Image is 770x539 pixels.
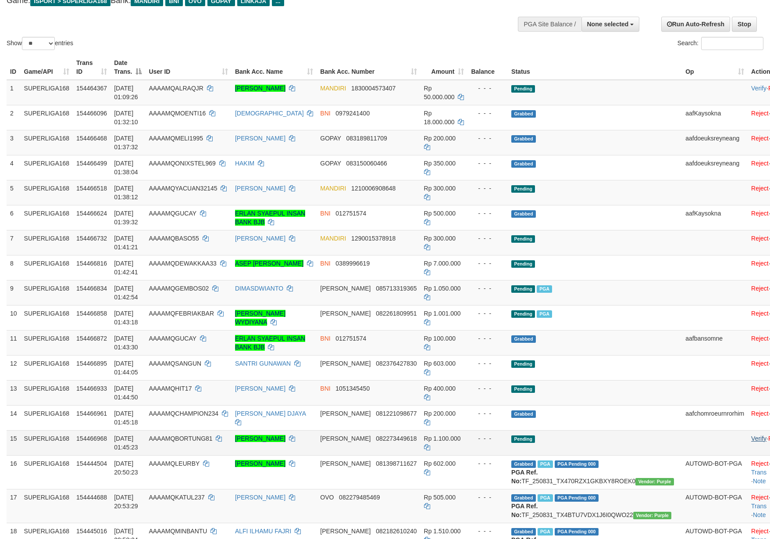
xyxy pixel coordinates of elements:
[471,234,504,243] div: - - -
[471,409,504,418] div: - - -
[511,85,535,93] span: Pending
[76,210,107,217] span: 154466624
[471,527,504,535] div: - - -
[471,459,504,468] div: - - -
[424,360,456,367] span: Rp 603.000
[149,528,207,535] span: AAAAMQMINBANTU
[76,410,107,417] span: 154466961
[471,134,504,143] div: - - -
[22,37,55,50] select: Showentries
[751,360,769,367] a: Reject
[346,135,387,142] span: Copy 083189811709 to clipboard
[235,385,285,392] a: [PERSON_NAME]
[751,435,766,442] a: Verify
[467,55,508,80] th: Balance
[114,260,138,276] span: [DATE] 01:42:41
[424,85,455,101] span: Rp 50.000.000
[511,460,536,468] span: Grabbed
[21,405,73,430] td: SUPERLIGA168
[114,235,138,251] span: [DATE] 01:41:21
[751,210,769,217] a: Reject
[511,360,535,368] span: Pending
[76,528,107,535] span: 154445016
[508,489,682,523] td: TF_250831_TX4BTU7VDX1J6I0QWO22
[235,185,285,192] a: [PERSON_NAME]
[21,205,73,230] td: SUPERLIGA168
[320,335,330,342] span: BNI
[751,235,769,242] a: Reject
[235,460,285,467] a: [PERSON_NAME]
[682,205,748,230] td: aafKaysokna
[518,17,581,32] div: PGA Site Balance /
[7,405,21,430] td: 14
[424,435,461,442] span: Rp 1.100.000
[235,528,291,535] a: ALFI ILHAMU FAJRI
[7,330,21,355] td: 11
[587,21,629,28] span: None selected
[7,355,21,380] td: 12
[7,180,21,205] td: 5
[149,185,217,192] span: AAAAMQYACUAN32145
[235,210,305,226] a: ERLAN SYAEPUL INSAN BANK BJB
[511,160,536,168] span: Grabbed
[424,110,455,126] span: Rp 18.000.000
[424,135,456,142] span: Rp 200.000
[508,455,682,489] td: TF_250831_TX470RZX1GKBXY8ROEK0
[751,528,769,535] a: Reject
[114,110,138,126] span: [DATE] 01:32:10
[21,105,73,130] td: SUPERLIGA168
[76,135,107,142] span: 154466468
[21,155,73,180] td: SUPERLIGA168
[511,135,536,143] span: Grabbed
[114,335,138,351] span: [DATE] 01:43:30
[320,385,330,392] span: BNI
[320,494,334,501] span: OVO
[7,105,21,130] td: 2
[471,184,504,193] div: - - -
[751,310,769,317] a: Reject
[320,410,371,417] span: [PERSON_NAME]
[511,185,535,193] span: Pending
[21,330,73,355] td: SUPERLIGA168
[335,210,366,217] span: Copy 012751574 to clipboard
[555,460,599,468] span: PGA Pending
[320,435,371,442] span: [PERSON_NAME]
[732,17,757,32] a: Stop
[76,360,107,367] span: 154466895
[320,285,371,292] span: [PERSON_NAME]
[424,285,461,292] span: Rp 1.050.000
[538,494,553,502] span: Marked by aafsoycanthlai
[149,235,199,242] span: AAAAMQBASO55
[511,503,538,518] b: PGA Ref. No:
[751,260,769,267] a: Reject
[320,460,371,467] span: [PERSON_NAME]
[76,185,107,192] span: 154466518
[21,55,73,80] th: Game/API: activate to sort column ascending
[7,489,21,523] td: 17
[682,455,748,489] td: AUTOWD-BOT-PGA
[424,335,456,342] span: Rp 100.000
[424,460,456,467] span: Rp 602.000
[751,85,766,92] a: Verify
[114,285,138,301] span: [DATE] 01:42:54
[320,160,341,167] span: GOPAY
[424,160,456,167] span: Rp 350.000
[753,511,766,518] a: Note
[508,55,682,80] th: Status
[149,135,203,142] span: AAAAMQMELI1995
[235,435,285,442] a: [PERSON_NAME]
[753,478,766,485] a: Note
[682,130,748,155] td: aafdoeuksreyneang
[7,280,21,305] td: 9
[335,110,370,117] span: Copy 0979241400 to clipboard
[335,260,370,267] span: Copy 0389996619 to clipboard
[114,135,138,151] span: [DATE] 01:37:32
[424,410,456,417] span: Rp 200.000
[376,460,417,467] span: Copy 081398711627 to clipboard
[76,310,107,317] span: 154466858
[21,455,73,489] td: SUPERLIGA168
[511,435,535,443] span: Pending
[149,285,209,292] span: AAAAMQGEMBOS02
[76,160,107,167] span: 154466499
[21,430,73,455] td: SUPERLIGA168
